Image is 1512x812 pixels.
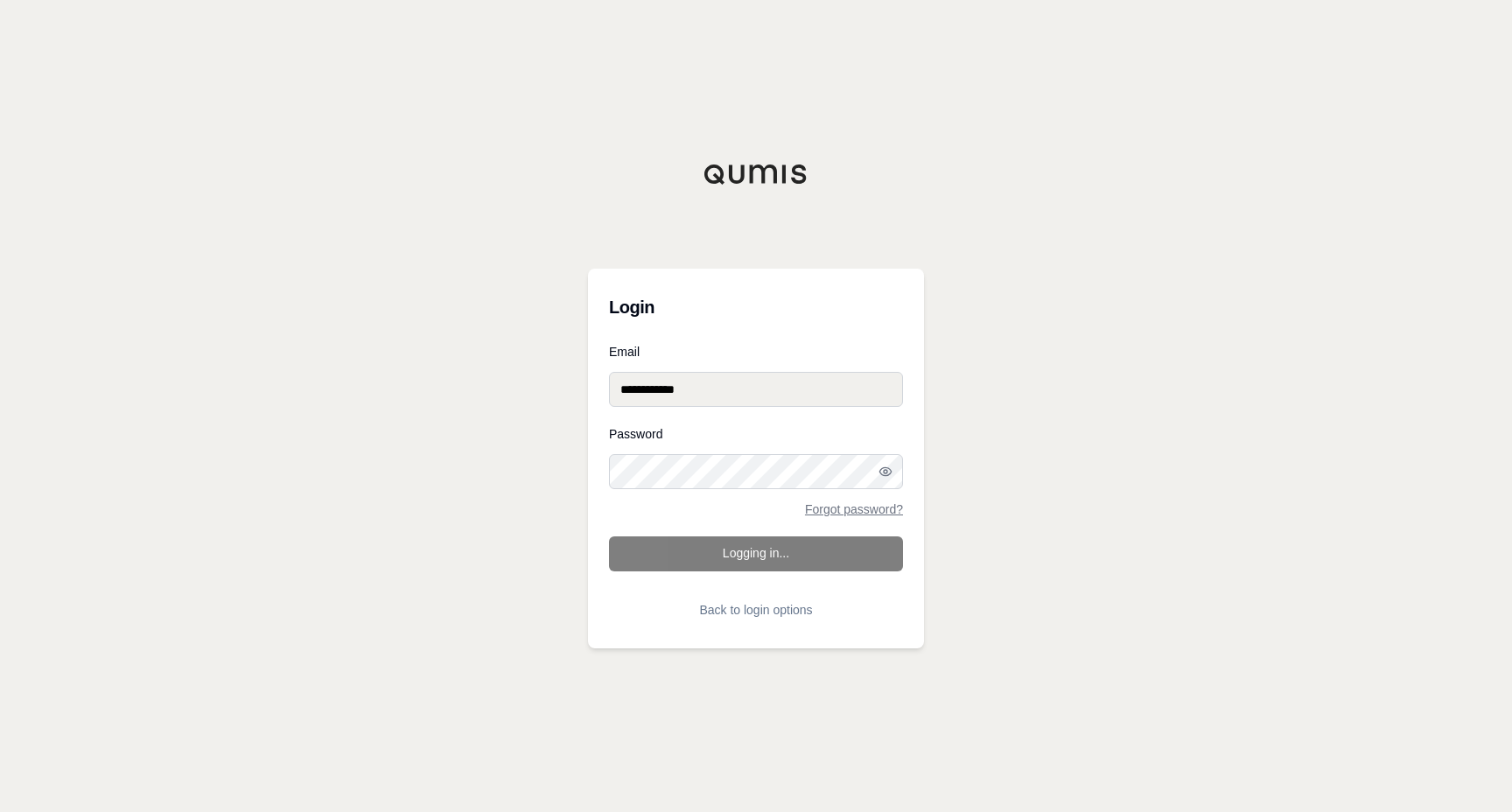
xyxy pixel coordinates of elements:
label: Email [609,346,903,358]
a: Forgot password? [805,503,903,515]
button: Back to login options [609,592,903,627]
h3: Login [609,290,903,325]
label: Password [609,428,903,440]
img: Qumis [703,164,808,185]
